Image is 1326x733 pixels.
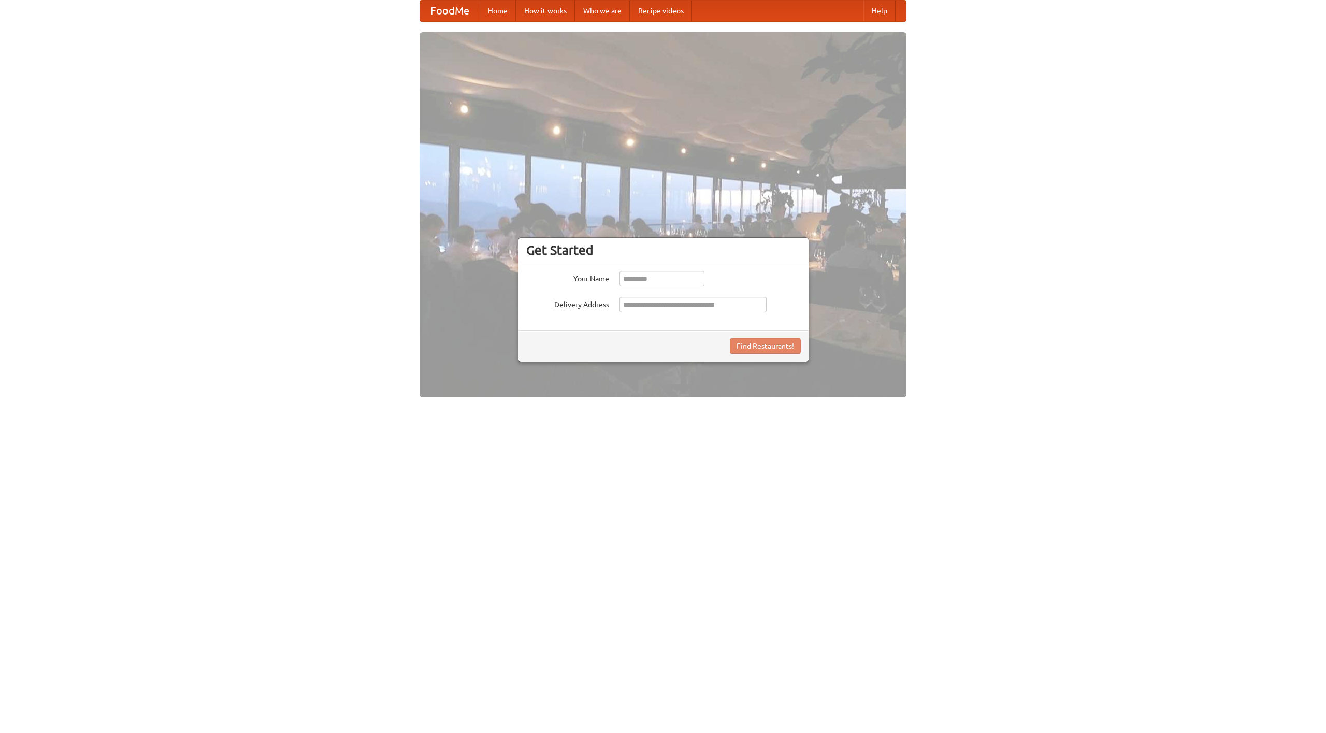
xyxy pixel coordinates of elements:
a: Help [863,1,896,21]
a: FoodMe [420,1,480,21]
button: Find Restaurants! [730,338,801,354]
a: Recipe videos [630,1,692,21]
h3: Get Started [526,242,801,258]
a: Who we are [575,1,630,21]
a: How it works [516,1,575,21]
a: Home [480,1,516,21]
label: Delivery Address [526,297,609,310]
label: Your Name [526,271,609,284]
